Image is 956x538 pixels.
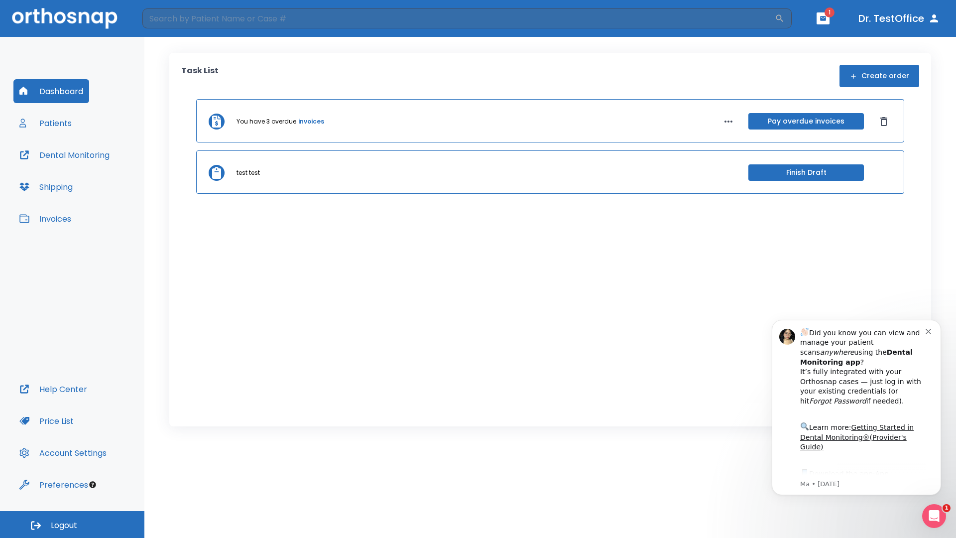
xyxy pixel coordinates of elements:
[13,79,89,103] button: Dashboard
[748,113,864,130] button: Pay overdue invoices
[13,111,78,135] button: Patients
[13,409,80,433] button: Price List
[13,143,116,167] button: Dental Monitoring
[943,504,951,512] span: 1
[51,520,77,531] span: Logout
[12,8,118,28] img: Orthosnap
[922,504,946,528] iframe: Intercom live chat
[825,7,835,17] span: 1
[748,164,864,181] button: Finish Draft
[181,65,219,87] p: Task List
[142,8,775,28] input: Search by Patient Name or Case #
[237,117,296,126] p: You have 3 overdue
[757,307,956,533] iframe: Intercom notifications message
[237,168,260,177] p: test test
[13,377,93,401] button: Help Center
[13,175,79,199] button: Shipping
[876,114,892,130] button: Dismiss
[88,480,97,489] div: Tooltip anchor
[298,117,324,126] a: invoices
[839,65,919,87] button: Create order
[13,441,113,465] button: Account Settings
[13,473,94,497] button: Preferences
[13,207,77,231] button: Invoices
[854,9,944,27] button: Dr. TestOffice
